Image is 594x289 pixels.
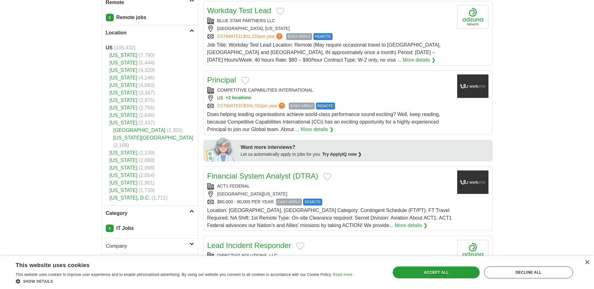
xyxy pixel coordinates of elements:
a: [US_STATE] [110,188,137,193]
a: X [106,14,114,21]
a: [US_STATE] [110,120,137,125]
span: (1,901) [139,180,155,185]
a: [US_STATE][GEOGRAPHIC_DATA] [113,135,194,140]
span: REMOTE [303,199,322,205]
div: COMPETITIVE CAPABILITIES INTERNATIONAL [207,87,452,94]
a: [US_STATE] [110,173,137,178]
a: More details ❯ [395,222,428,229]
span: Does helping leading organisations achieve world-class performance sound exciting? Well, keep rea... [207,112,440,132]
a: [US_STATE], D.C. [110,195,150,200]
span: $394,702 [243,103,261,108]
span: (1,711) [152,195,168,200]
strong: US [106,45,113,50]
a: More details ❯ [301,126,333,133]
span: (5,444) [139,60,155,65]
img: Company logo [457,74,488,98]
div: [GEOGRAPHIC_DATA], [US_STATE] [207,25,452,32]
div: BLUE STAR PARTNERS LLC [207,18,452,24]
span: (105,432) [114,45,136,50]
a: Financial System Analyst (DTRA) [207,172,318,180]
a: Workday Test Lead [207,6,271,15]
div: Decline all [484,266,573,278]
span: EASY APPLY [286,33,312,40]
div: Want more interviews? [241,144,489,151]
a: Try ApplyIQ now ❯ [322,152,362,157]
span: (4,083) [139,83,155,88]
a: [US_STATE] [110,60,137,65]
div: Show details [16,278,352,284]
a: [US_STATE] [110,90,137,95]
a: [US_STATE] [110,98,137,103]
div: [GEOGRAPHIC_DATA][US_STATE] [207,191,452,197]
a: ESTIMATED:$91,155per year? [217,33,284,40]
span: ? [279,103,285,109]
a: Category [102,205,198,221]
div: $80,000 - 90,000 PER YEAR [207,199,452,205]
span: (2,437) [139,120,155,125]
span: (4,320) [139,68,155,73]
a: [US_STATE] [110,83,137,88]
div: Accept all [393,266,480,278]
button: Add to favorite jobs [241,77,249,84]
span: (2,355) [167,128,183,133]
span: (7,790) [139,53,155,58]
a: [US_STATE] [110,150,137,155]
h2: Category [106,210,189,217]
a: [US_STATE] [110,165,137,170]
span: (2,166) [113,143,129,148]
a: X [106,225,114,232]
span: ? [276,33,282,39]
a: More details ❯ [403,56,436,64]
span: This website uses cookies to improve user experience and to enable personalised advertising. By u... [16,272,332,277]
a: [GEOGRAPHIC_DATA] [113,128,166,133]
span: EASY APPLY [276,199,302,205]
button: Add to favorite jobs [323,173,331,180]
a: [US_STATE] [110,68,137,73]
span: (2,766) [139,105,155,110]
strong: IT Jobs [116,226,134,231]
h2: Location [106,29,189,37]
span: EASY APPLY [289,103,314,109]
a: Location [102,25,198,40]
a: Read more, opens a new window [333,272,352,277]
img: apply-iq-scientist.png [206,136,236,161]
span: (2,648) [139,113,155,118]
a: Principal [207,76,236,84]
a: [US_STATE] [110,158,137,163]
span: Job Title: Workday Test Lead Location: Remote (May require occasional travel to [GEOGRAPHIC_DATA]... [207,42,441,63]
span: (2,054) [139,173,155,178]
span: (2,975) [139,98,155,103]
div: This website uses cookies [16,260,337,269]
img: Company logo [457,170,488,194]
button: +2 locations [226,95,251,101]
a: [US_STATE] [110,105,137,110]
div: US [207,95,452,101]
span: (2,068) [139,165,155,170]
a: Lead Incident Responder [207,241,291,250]
div: DIRECTVIZ SOLUTIONS, LLC [207,252,452,259]
strong: Remote jobs [116,15,146,20]
span: REMOTE [313,33,333,40]
span: + [226,95,228,101]
div: Close [585,260,589,265]
a: [US_STATE] [110,180,137,185]
span: (2,139) [139,150,155,155]
div: Let us automatically apply to jobs for you. [241,151,489,158]
span: Location: [GEOGRAPHIC_DATA], [GEOGRAPHIC_DATA] Category: Contingent Schedule (FT/PT): FT Travel R... [207,208,452,228]
a: [US_STATE] [110,75,137,80]
img: Company logo [457,240,488,263]
span: (4,146) [139,75,155,80]
a: Employment type [102,254,198,269]
span: $91,155 [243,34,259,39]
span: (2,088) [139,158,155,163]
img: Company logo [457,5,488,28]
a: [US_STATE] [110,113,137,118]
span: (1,733) [139,188,155,193]
span: (3,347) [139,90,155,95]
button: Add to favorite jobs [276,8,284,15]
a: Company [102,238,198,254]
a: [US_STATE] [110,53,137,58]
span: REMOTE [316,103,335,109]
span: Show details [23,279,53,284]
h2: Company [106,242,189,250]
